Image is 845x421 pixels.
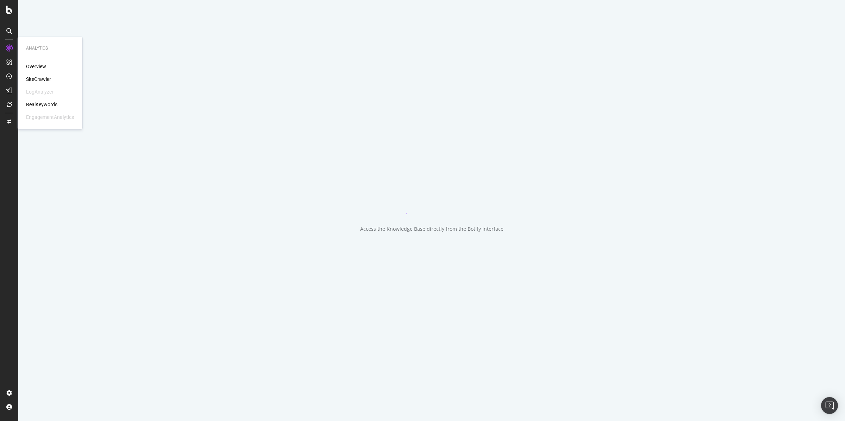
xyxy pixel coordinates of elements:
[821,397,838,414] div: Open Intercom Messenger
[26,88,54,95] div: LogAnalyzer
[406,189,457,214] div: animation
[26,76,51,83] a: SiteCrawler
[26,114,74,121] div: EngagementAnalytics
[26,101,57,108] a: RealKeywords
[360,225,503,232] div: Access the Knowledge Base directly from the Botify interface
[26,63,46,70] a: Overview
[26,45,74,51] div: Analytics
